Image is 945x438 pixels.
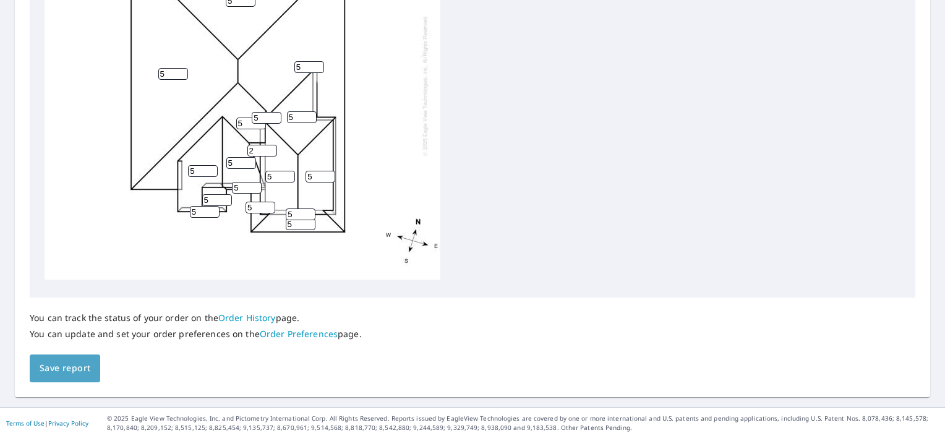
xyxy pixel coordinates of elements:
span: Save report [40,361,90,376]
p: | [6,419,88,427]
p: © 2025 Eagle View Technologies, Inc. and Pictometry International Corp. All Rights Reserved. Repo... [107,414,939,432]
a: Order Preferences [260,328,338,340]
button: Save report [30,354,100,382]
p: You can track the status of your order on the page. [30,312,362,324]
a: Privacy Policy [48,419,88,427]
a: Terms of Use [6,419,45,427]
p: You can update and set your order preferences on the page. [30,328,362,340]
a: Order History [218,312,276,324]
